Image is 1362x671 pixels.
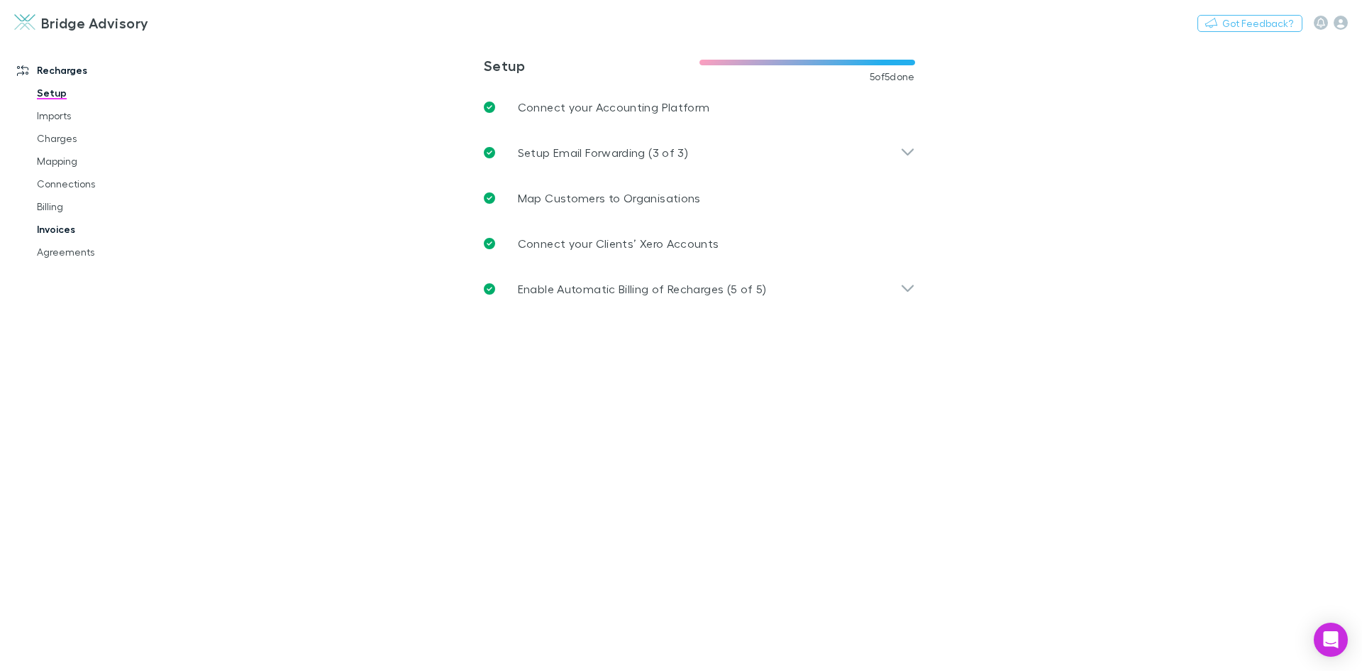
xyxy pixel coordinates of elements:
p: Setup Email Forwarding (3 of 3) [518,144,688,161]
a: Connect your Accounting Platform [472,84,926,130]
h3: Bridge Advisory [41,14,149,31]
p: Connect your Accounting Platform [518,99,710,116]
a: Bridge Advisory [6,6,157,40]
a: Connections [23,173,192,195]
a: Billing [23,195,192,218]
img: Bridge Advisory's Logo [14,14,35,31]
div: Enable Automatic Billing of Recharges (5 of 5) [472,266,926,312]
p: Map Customers to Organisations [518,190,701,207]
p: Enable Automatic Billing of Recharges (5 of 5) [518,280,767,298]
div: Open Intercom Messenger [1314,623,1348,657]
a: Map Customers to Organisations [472,175,926,221]
a: Invoices [23,218,192,241]
p: Connect your Clients’ Xero Accounts [518,235,719,252]
a: Connect your Clients’ Xero Accounts [472,221,926,266]
a: Mapping [23,150,192,173]
a: Setup [23,82,192,104]
span: 5 of 5 done [870,71,915,82]
a: Charges [23,127,192,150]
h3: Setup [484,57,699,74]
button: Got Feedback? [1197,15,1302,32]
a: Imports [23,104,192,127]
div: Setup Email Forwarding (3 of 3) [472,130,926,175]
a: Agreements [23,241,192,263]
a: Recharges [3,59,192,82]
